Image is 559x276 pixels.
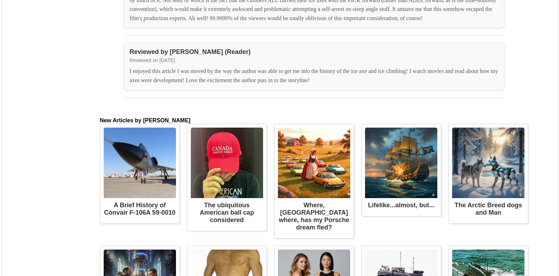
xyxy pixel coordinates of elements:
div: Reviewed by [PERSON_NAME] (Reader) [129,48,498,56]
div: Reviewed on [DATE] [129,57,498,63]
div: The ubiquitous American ball cap considered [191,198,263,227]
a: article Image Where, [GEOGRAPHIC_DATA] where, has my Porsche dream fled? [278,128,350,235]
a: article Image A Brief History of Convair F-106A 59-0010 [104,128,176,220]
img: article Image [365,128,437,198]
a: article Image Lifelike...almost, but... [365,128,437,213]
img: article Image [191,128,263,198]
div: Lifelike...almost, but... [365,198,437,213]
div: The Arctic Breed dogs and Man [452,198,524,220]
a: article Image The Arctic Breed dogs and Man [452,128,524,220]
div: Where, [GEOGRAPHIC_DATA] where, has my Porsche dream fled? [278,198,350,235]
div: I enjoyed this article I was moved by the way the author was able to get me into the history of t... [129,67,498,85]
img: article Image [278,128,350,198]
a: article Image The ubiquitous American ball cap considered [191,128,263,227]
img: article Image [452,128,524,198]
img: article Image [104,128,176,198]
div: A Brief History of Convair F-106A 59-0010 [104,198,176,220]
b: New Articles by [PERSON_NAME] [100,117,190,123]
